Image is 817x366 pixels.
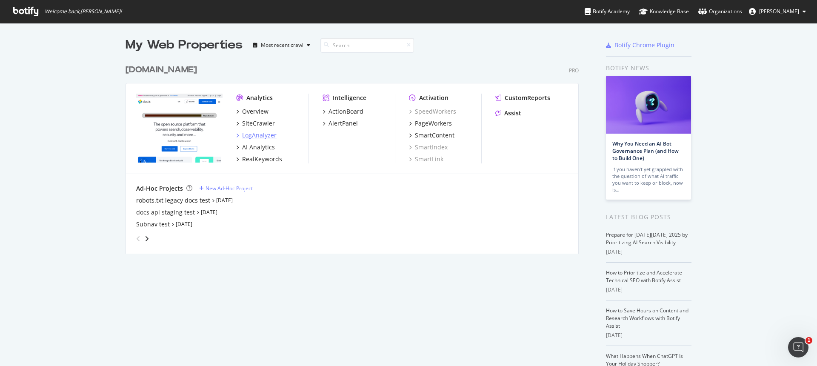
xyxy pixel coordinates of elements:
[261,43,303,48] div: Most recent crawl
[614,41,674,49] div: Botify Chrome Plugin
[606,269,682,284] a: How to Prioritize and Accelerate Technical SEO with Botify Assist
[242,107,269,116] div: Overview
[612,140,679,162] a: Why You Need an AI Bot Governance Plan (and How to Build One)
[136,184,183,193] div: Ad-Hoc Projects
[606,231,688,246] a: Prepare for [DATE][DATE] 2025 by Prioritizing AI Search Visibility
[612,166,685,193] div: If you haven’t yet grappled with the question of what AI traffic you want to keep or block, now is…
[242,119,275,128] div: SiteCrawler
[133,232,144,246] div: angle-left
[569,67,579,74] div: Pro
[639,7,689,16] div: Knowledge Base
[144,234,150,243] div: angle-right
[242,155,282,163] div: RealKeywords
[236,119,275,128] a: SiteCrawler
[126,54,586,254] div: grid
[216,197,233,204] a: [DATE]
[606,63,691,73] div: Botify news
[409,143,448,152] a: SmartIndex
[246,94,273,102] div: Analytics
[136,196,210,205] a: robots.txt legacy docs test
[409,119,452,128] a: PageWorkers
[126,64,197,76] div: [DOMAIN_NAME]
[329,107,363,116] div: ActionBoard
[698,7,742,16] div: Organizations
[236,143,275,152] a: AI Analytics
[409,107,456,116] a: SpeedWorkers
[419,94,448,102] div: Activation
[201,209,217,216] a: [DATE]
[329,119,358,128] div: AlertPanel
[45,8,122,15] span: Welcome back, [PERSON_NAME] !
[242,143,275,152] div: AI Analytics
[585,7,630,16] div: Botify Academy
[415,119,452,128] div: PageWorkers
[242,131,277,140] div: LogAnalyzer
[788,337,808,357] iframe: Intercom live chat
[495,94,550,102] a: CustomReports
[606,332,691,339] div: [DATE]
[206,185,253,192] div: New Ad-Hoc Project
[606,76,691,134] img: Why You Need an AI Bot Governance Plan (and How to Build One)
[606,248,691,256] div: [DATE]
[606,286,691,294] div: [DATE]
[126,64,200,76] a: [DOMAIN_NAME]
[176,220,192,228] a: [DATE]
[323,119,358,128] a: AlertPanel
[333,94,366,102] div: Intelligence
[126,37,243,54] div: My Web Properties
[236,155,282,163] a: RealKeywords
[495,109,521,117] a: Assist
[606,212,691,222] div: Latest Blog Posts
[249,38,314,52] button: Most recent crawl
[320,38,414,53] input: Search
[236,107,269,116] a: Overview
[606,307,688,329] a: How to Save Hours on Content and Research Workflows with Botify Assist
[136,220,170,229] a: Subnav test
[606,41,674,49] a: Botify Chrome Plugin
[415,131,454,140] div: SmartContent
[199,185,253,192] a: New Ad-Hoc Project
[504,109,521,117] div: Assist
[409,131,454,140] a: SmartContent
[742,5,813,18] button: [PERSON_NAME]
[323,107,363,116] a: ActionBoard
[409,155,443,163] a: SmartLink
[136,208,195,217] a: docs api staging test
[505,94,550,102] div: CustomReports
[236,131,277,140] a: LogAnalyzer
[806,337,812,344] span: 1
[136,94,223,163] img: elastic.co
[759,8,799,15] span: Celia García-Gutiérrez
